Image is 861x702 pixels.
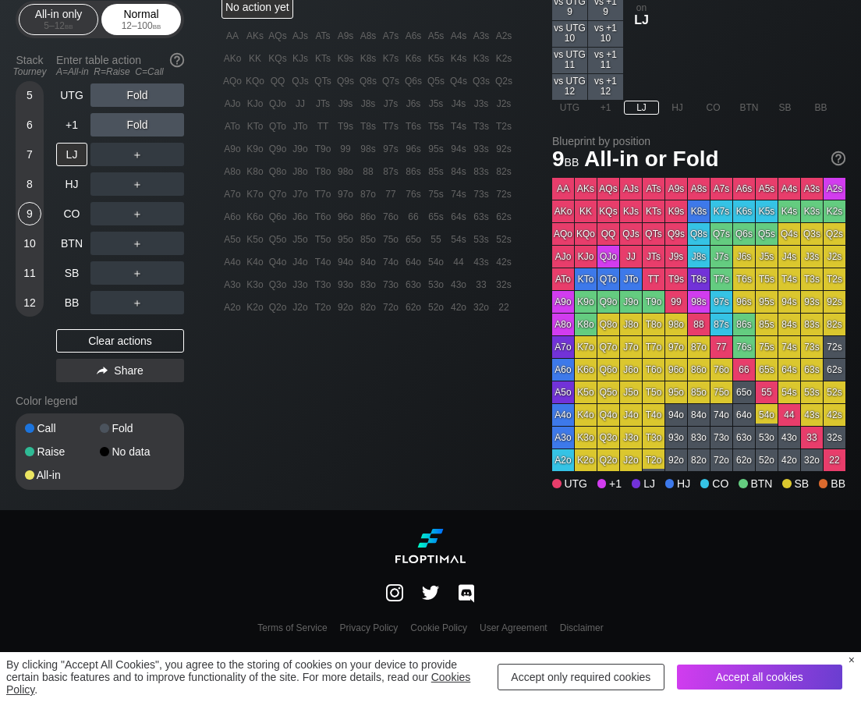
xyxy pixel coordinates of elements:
div: Q8o [267,161,289,183]
div: A5o [221,229,243,250]
div: Q6o [267,206,289,228]
div: Q5o [267,229,289,250]
div: 99 [335,138,356,160]
div: KQs [597,200,619,222]
div: JTo [289,115,311,137]
div: 73s [470,183,492,205]
div: 63s [470,206,492,228]
div: 94o [335,251,356,273]
div: Q6s [733,223,755,245]
div: 76s [402,183,424,205]
div: AKo [552,200,574,222]
div: J5s [425,93,447,115]
div: J9s [665,246,687,268]
div: 12 [18,291,41,314]
div: 87o [357,183,379,205]
div: 33 [470,274,492,296]
a: Cookies Policy [6,671,470,696]
div: T4s [778,268,800,290]
div: KTs [312,48,334,69]
div: vs UTG 11 [552,48,587,73]
div: AJs [289,25,311,47]
div: K9o [575,291,597,313]
div: T5o [312,229,334,250]
img: discord.f09ba73b.svg [455,581,477,606]
div: 63o [402,274,424,296]
img: Floptimal logo [395,529,466,563]
div: K7o [244,183,266,205]
div: ATo [552,268,574,290]
div: 6 [18,113,41,136]
div: QQ [267,70,289,92]
div: 62s [493,206,515,228]
a: User Agreement [480,622,547,633]
div: 8 [18,172,41,196]
div: K8s [688,200,710,222]
div: 74o [380,251,402,273]
div: J8s [688,246,710,268]
div: J7o [289,183,311,205]
div: SB [56,261,87,285]
div: LJ [56,143,87,166]
div: 76o [380,206,402,228]
div: T3o [312,274,334,296]
div: 93s [470,138,492,160]
div: T8s [357,115,379,137]
div: T6s [733,268,755,290]
div: 96s [402,138,424,160]
div: Q6s [402,70,424,92]
div: 42s [493,251,515,273]
div: QTo [597,268,619,290]
div: 75s [425,183,447,205]
div: Fold [100,423,175,434]
div: 85s [425,161,447,183]
div: J4s [778,246,800,268]
div: 85o [357,229,379,250]
div: Q7s [710,223,732,245]
div: 65s [425,206,447,228]
div: AQo [221,70,243,92]
div: Fold [90,83,184,107]
div: T9s [335,115,356,137]
div: All-in [25,470,100,480]
div: Q4s [448,70,469,92]
div: QQ [597,223,619,245]
div: A4s [448,25,469,47]
div: TT [312,115,334,137]
div: 86o [357,206,379,228]
div: QTs [312,70,334,92]
div: T2s [824,268,845,290]
div: 64s [448,206,469,228]
div: vs +1 12 [588,74,623,100]
div: J9s [335,93,356,115]
div: AQs [597,178,619,200]
div: BTN [732,101,767,115]
div: J5s [756,246,778,268]
div: KQo [575,223,597,245]
div: 97s [380,138,402,160]
div: 32s [493,274,515,296]
div: Q5s [756,223,778,245]
div: vs +1 10 [588,21,623,47]
div: 73o [380,274,402,296]
div: AJo [221,93,243,115]
div: KTo [575,268,597,290]
div: Raise [25,446,100,457]
div: KK [575,200,597,222]
div: KJs [289,48,311,69]
div: K3s [470,48,492,69]
div: vs UTG 12 [552,74,587,100]
div: AKs [575,178,597,200]
div: ＋ [90,143,184,166]
div: Enter table action [56,48,184,83]
div: 5 – 12 [26,20,91,31]
div: T4s [448,115,469,137]
div: J3s [801,246,823,268]
h2: Blueprint by position [552,135,845,147]
div: K4s [778,200,800,222]
div: KJo [244,93,266,115]
div: AQo [552,223,574,245]
div: KQo [244,70,266,92]
div: J4s [448,93,469,115]
div: K6s [402,48,424,69]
